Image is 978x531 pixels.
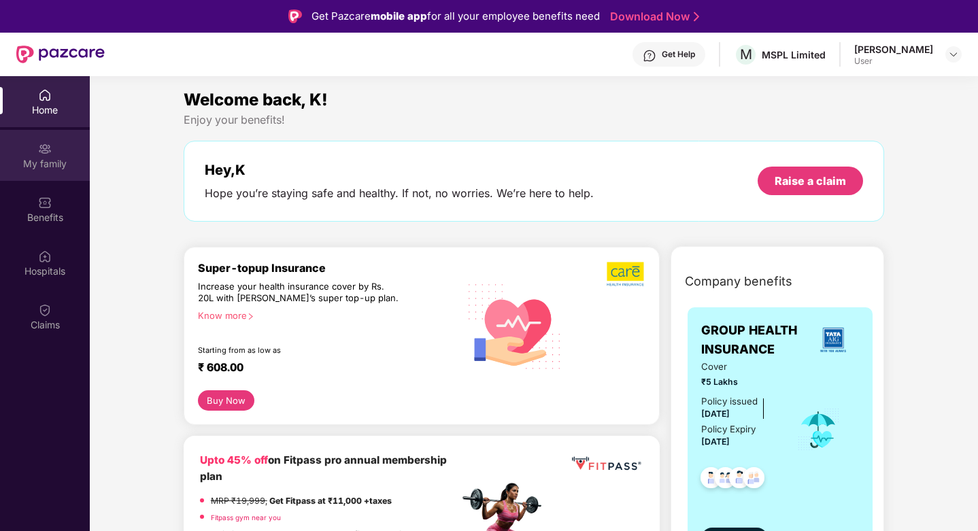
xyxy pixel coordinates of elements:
[643,49,656,63] img: svg+xml;base64,PHN2ZyBpZD0iSGVscC0zMngzMiIgeG1sbnM9Imh0dHA6Ly93d3cudzMub3JnLzIwMDAvc3ZnIiB3aWR0aD...
[701,409,730,419] span: [DATE]
[796,407,841,452] img: icon
[610,10,695,24] a: Download Now
[762,48,826,61] div: MSPL Limited
[184,90,328,109] span: Welcome back, K!
[200,453,268,466] b: Upto 45% off
[740,46,752,63] span: M
[205,186,594,201] div: Hope you’re staying safe and healthy. If not, no worries. We’re here to help.
[198,281,401,305] div: Increase your health insurance cover by Rs. 20L with [PERSON_NAME]’s super top-up plan.
[38,142,52,156] img: svg+xml;base64,PHN2ZyB3aWR0aD0iMjAiIGhlaWdodD0iMjAiIHZpZXdCb3g9IjAgMCAyMCAyMCIgZmlsbD0ibm9uZSIgeG...
[288,10,302,23] img: Logo
[607,261,645,287] img: b5dec4f62d2307b9de63beb79f102df3.png
[701,360,778,374] span: Cover
[38,303,52,317] img: svg+xml;base64,PHN2ZyBpZD0iQ2xhaW0iIHhtbG5zPSJodHRwOi8vd3d3LnczLm9yZy8yMDAwL3N2ZyIgd2lkdGg9IjIwIi...
[198,390,254,411] button: Buy Now
[16,46,105,63] img: New Pazcare Logo
[854,56,933,67] div: User
[854,43,933,56] div: [PERSON_NAME]
[269,496,392,506] strong: Get Fitpass at ₹11,000 +taxes
[694,463,728,496] img: svg+xml;base64,PHN2ZyB4bWxucz0iaHR0cDovL3d3dy53My5vcmcvMjAwMC9zdmciIHdpZHRoPSI0OC45NDMiIGhlaWdodD...
[247,313,254,320] span: right
[701,394,758,409] div: Policy issued
[211,513,281,521] a: Fitpass gym near you
[205,162,594,178] div: Hey, K
[948,49,959,60] img: svg+xml;base64,PHN2ZyBpZD0iRHJvcGRvd24tMzJ4MzIiIHhtbG5zPSJodHRwOi8vd3d3LnczLm9yZy8yMDAwL3N2ZyIgd2...
[701,422,756,436] div: Policy Expiry
[701,375,778,388] span: ₹5 Lakhs
[38,88,52,102] img: svg+xml;base64,PHN2ZyBpZD0iSG9tZSIgeG1sbnM9Imh0dHA6Ly93d3cudzMub3JnLzIwMDAvc3ZnIiB3aWR0aD0iMjAiIG...
[371,10,427,22] strong: mobile app
[723,463,756,496] img: svg+xml;base64,PHN2ZyB4bWxucz0iaHR0cDovL3d3dy53My5vcmcvMjAwMC9zdmciIHdpZHRoPSI0OC45NDMiIGhlaWdodD...
[198,310,451,320] div: Know more
[38,250,52,263] img: svg+xml;base64,PHN2ZyBpZD0iSG9zcGl0YWxzIiB4bWxucz0iaHR0cDovL3d3dy53My5vcmcvMjAwMC9zdmciIHdpZHRoPS...
[200,453,447,483] b: on Fitpass pro annual membership plan
[198,345,401,355] div: Starting from as low as
[569,452,643,475] img: fppp.png
[198,360,445,377] div: ₹ 608.00
[184,113,885,127] div: Enjoy your benefits!
[709,463,742,496] img: svg+xml;base64,PHN2ZyB4bWxucz0iaHR0cDovL3d3dy53My5vcmcvMjAwMC9zdmciIHdpZHRoPSI0OC45MTUiIGhlaWdodD...
[459,269,571,382] img: svg+xml;base64,PHN2ZyB4bWxucz0iaHR0cDovL3d3dy53My5vcmcvMjAwMC9zdmciIHhtbG5zOnhsaW5rPSJodHRwOi8vd3...
[311,8,600,24] div: Get Pazcare for all your employee benefits need
[737,463,771,496] img: svg+xml;base64,PHN2ZyB4bWxucz0iaHR0cDovL3d3dy53My5vcmcvMjAwMC9zdmciIHdpZHRoPSI0OC45NDMiIGhlaWdodD...
[685,272,792,291] span: Company benefits
[775,173,846,188] div: Raise a claim
[701,321,807,360] span: GROUP HEALTH INSURANCE
[662,49,695,60] div: Get Help
[701,436,730,447] span: [DATE]
[815,322,851,358] img: insurerLogo
[694,10,699,24] img: Stroke
[211,496,267,506] del: MRP ₹19,999,
[38,196,52,209] img: svg+xml;base64,PHN2ZyBpZD0iQmVuZWZpdHMiIHhtbG5zPSJodHRwOi8vd3d3LnczLm9yZy8yMDAwL3N2ZyIgd2lkdGg9Ij...
[198,261,459,275] div: Super-topup Insurance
